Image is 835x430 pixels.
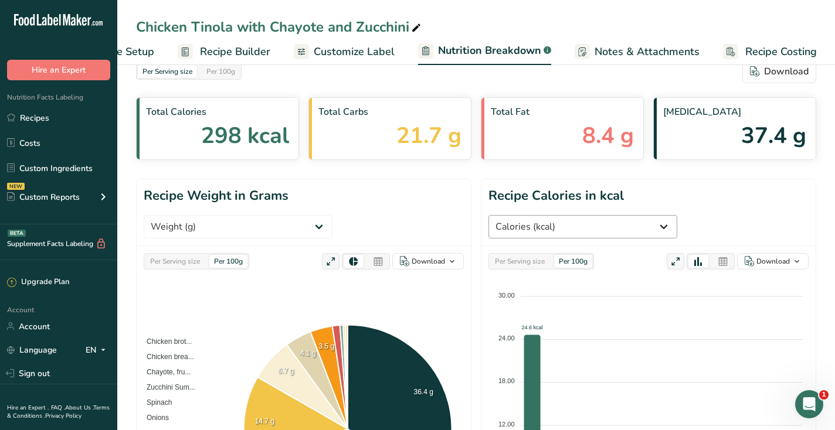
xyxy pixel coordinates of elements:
span: 21.7 g [396,119,461,152]
a: Recipe Builder [178,39,270,65]
span: Chicken brea... [138,353,194,361]
div: Custom Reports [7,191,80,203]
h1: Recipe Calories in kcal [488,186,624,206]
span: Recipe Builder [200,44,270,60]
div: EN [86,343,110,357]
a: FAQ . [51,404,65,412]
span: Total Fat [491,105,634,119]
div: NEW [7,183,25,190]
div: Chicken Tinola with Chayote and Zucchini [136,16,423,37]
div: Per Serving size [145,255,205,268]
span: Onions [138,414,169,422]
div: Per 100g [554,255,592,268]
tspan: 18.00 [498,377,515,384]
div: Download [756,256,790,267]
a: Terms & Conditions . [7,404,110,420]
span: Total Carbs [318,105,461,119]
div: Upgrade Plan [7,277,69,288]
a: Privacy Policy [45,412,82,420]
a: Hire an Expert . [7,404,49,412]
a: Recipe Costing [723,39,817,65]
button: Hire an Expert [7,60,110,80]
a: Language [7,340,57,360]
div: Per 100g [209,255,247,268]
tspan: 12.00 [498,421,515,428]
div: BETA [8,230,26,237]
span: Customize Label [314,44,395,60]
tspan: 24.00 [498,335,515,342]
span: Spinach [138,398,172,407]
a: Customize Label [294,39,395,65]
a: About Us . [65,404,93,412]
span: 298 kcal [201,119,289,152]
span: Zucchini Sum... [138,383,195,391]
span: 8.4 g [582,119,634,152]
div: Per Serving size [490,255,549,268]
span: Recipe Costing [745,44,817,60]
button: Download [737,253,809,269]
span: Chayote, fru... [138,368,191,376]
div: Per 100g [202,65,240,78]
h1: Recipe Weight in Grams [144,186,288,206]
div: Download [412,256,445,267]
tspan: 30.00 [498,292,515,299]
div: Download [750,64,809,79]
div: Per Serving size [138,65,197,78]
iframe: Intercom live chat [795,390,823,418]
span: Chicken brot... [138,337,192,346]
span: Notes & Attachments [595,44,700,60]
a: Nutrition Breakdown [418,37,551,66]
span: 1 [819,390,829,400]
span: Nutrition Breakdown [438,43,541,59]
span: Total Calories [146,105,289,119]
button: Download [392,253,464,269]
span: Recipe Setup [90,44,154,60]
button: Download [742,60,816,83]
span: 37.4 g [741,119,806,152]
a: Notes & Attachments [575,39,700,65]
span: [MEDICAL_DATA] [663,105,806,119]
